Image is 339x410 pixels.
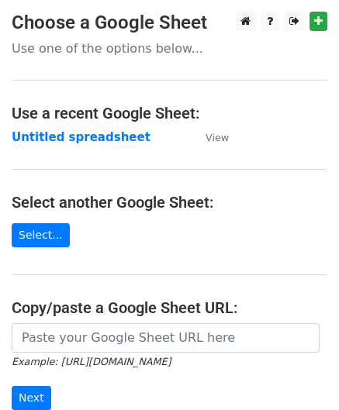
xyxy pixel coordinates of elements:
p: Use one of the options below... [12,40,327,57]
a: Select... [12,223,70,247]
h4: Copy/paste a Google Sheet URL: [12,298,327,317]
h4: Select another Google Sheet: [12,193,327,212]
a: View [190,130,229,144]
input: Next [12,386,51,410]
small: Example: [URL][DOMAIN_NAME] [12,356,171,367]
input: Paste your Google Sheet URL here [12,323,320,353]
a: Untitled spreadsheet [12,130,150,144]
h4: Use a recent Google Sheet: [12,104,327,122]
small: View [206,132,229,143]
h3: Choose a Google Sheet [12,12,327,34]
